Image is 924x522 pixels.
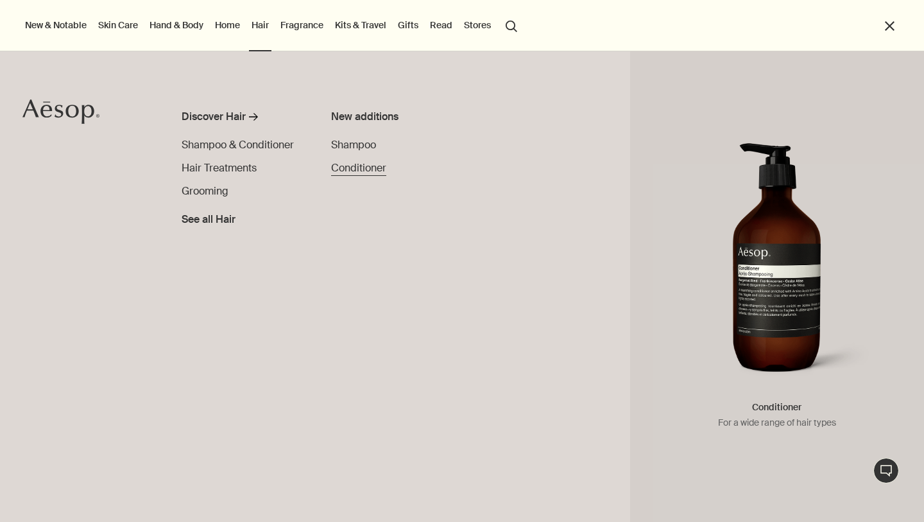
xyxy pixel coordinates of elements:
[182,184,228,199] a: Grooming
[22,17,89,33] button: New & Notable
[182,207,235,227] a: See all Hair
[331,138,376,152] span: Shampoo
[96,17,141,33] a: Skin Care
[873,458,899,483] button: Live Assistance
[882,19,897,33] button: Close the Menu
[182,161,257,176] a: Hair Treatments
[332,17,389,33] a: Kits & Travel
[212,17,243,33] a: Home
[331,137,376,153] a: Shampoo
[461,17,493,33] button: Stores
[395,17,421,33] a: Gifts
[331,161,386,176] a: Conditioner
[147,17,206,33] a: Hand & Body
[678,143,875,387] img: Aesop conditioner in a dark brown bottle with a pump
[500,13,523,37] button: Open search
[22,99,99,125] svg: Aesop
[427,17,455,33] a: Read
[182,137,294,153] a: Shampoo & Conditioner
[182,184,228,198] span: Grooming
[182,138,294,152] span: Shampoo & Conditioner
[249,17,271,33] a: Hair
[182,109,246,125] div: Discover Hair
[643,400,911,430] h5: Conditioner
[182,161,257,175] span: Hair Treatments
[22,99,99,128] a: Aesop
[331,161,386,175] span: Conditioner
[643,130,911,442] a: Aesop conditioner in a dark brown bottle with a pumpConditionerFor a wide range of hair types
[278,17,326,33] a: Fragrance
[331,109,479,125] div: New additions
[182,212,235,227] span: See all Hair
[182,109,303,130] a: Discover Hair
[643,415,911,430] p: For a wide range of hair types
